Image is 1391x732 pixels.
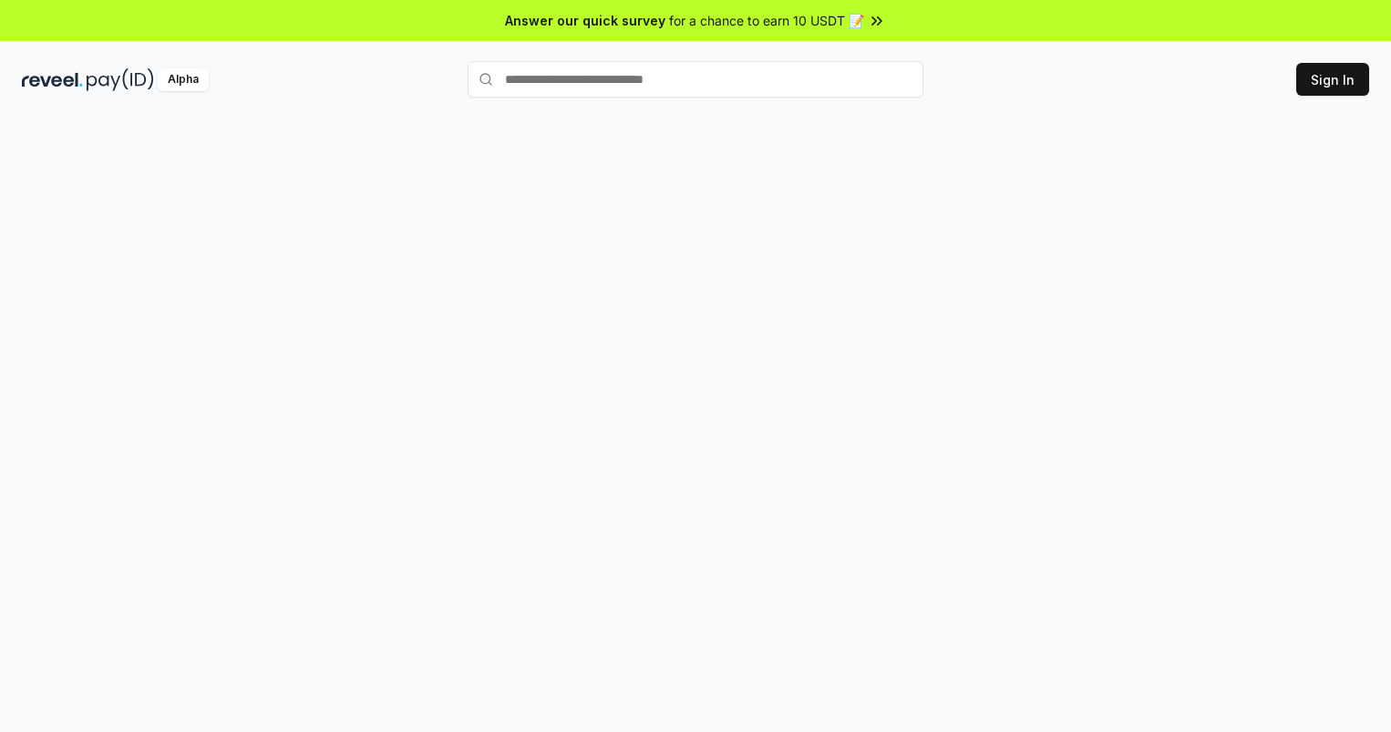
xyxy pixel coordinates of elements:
span: Answer our quick survey [505,11,665,30]
img: pay_id [87,68,154,91]
span: for a chance to earn 10 USDT 📝 [669,11,864,30]
div: Alpha [158,68,209,91]
button: Sign In [1296,63,1369,96]
img: reveel_dark [22,68,83,91]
